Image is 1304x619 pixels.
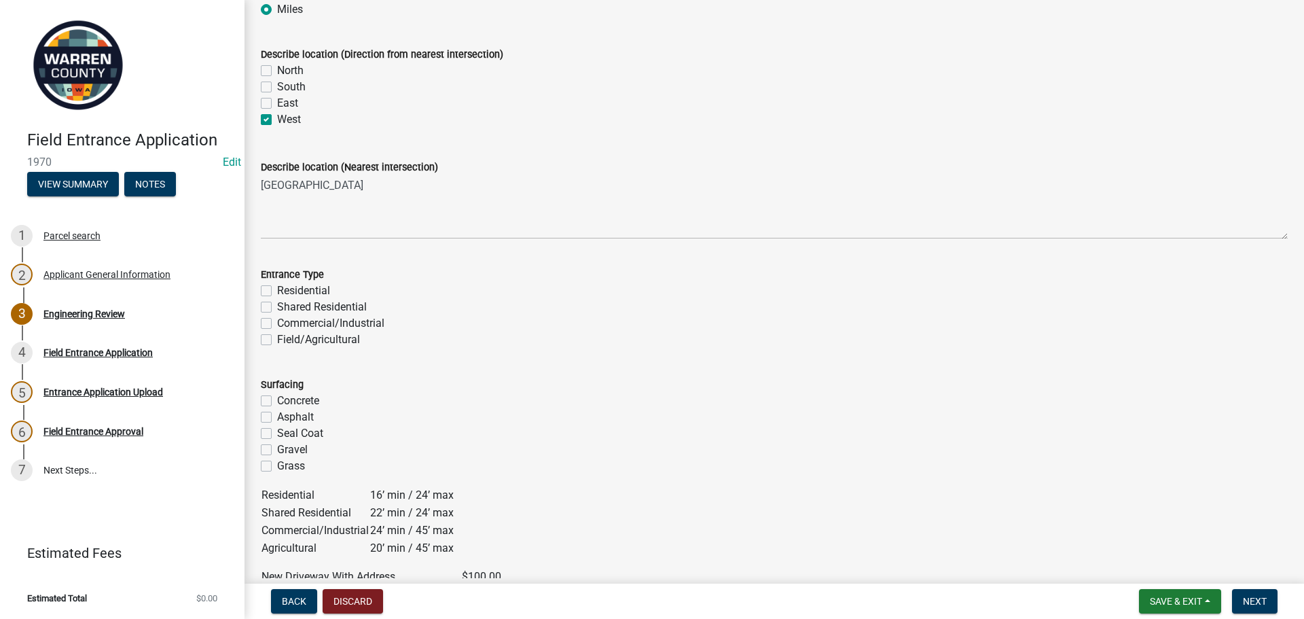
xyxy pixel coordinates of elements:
div: 6 [11,421,33,442]
td: 16’ min / 24’ max [369,487,454,504]
a: Estimated Fees [11,540,223,567]
label: East [277,95,298,111]
label: Residential [277,283,330,299]
td: Shared Residential [261,504,369,522]
div: Entrance Application Upload [43,387,163,397]
div: Engineering Review [43,309,125,319]
div: 2 [11,264,33,285]
td: Residential [261,487,369,504]
div: Parcel search [43,231,101,241]
td: Commercial/Industrial [261,522,369,540]
div: 3 [11,303,33,325]
button: Discard [323,589,383,614]
button: View Summary [27,172,119,196]
div: 7 [11,459,33,481]
button: Back [271,589,317,614]
label: South [277,79,306,95]
div: 4 [11,342,33,364]
label: Gravel [277,442,308,458]
td: Agricultural [261,540,369,557]
label: Asphalt [277,409,314,425]
label: Shared Residential [277,299,367,315]
label: West [277,111,301,128]
wm-modal-confirm: Edit Application Number [223,156,241,169]
span: Save & Exit [1150,596,1202,607]
a: Edit [223,156,241,169]
button: Next [1232,589,1278,614]
td: 24’ min / 45’ max [369,522,454,540]
span: Back [282,596,306,607]
label: Describe location (Direction from nearest intersection) [261,50,503,60]
td: 22’ min / 24’ max [369,504,454,522]
span: Estimated Total [27,594,87,603]
label: Describe location (Nearest intersection) [261,163,438,173]
label: Miles [277,1,303,18]
td: 20’ min / 45’ max [369,540,454,557]
div: Field Entrance Approval [43,427,143,436]
span: Next [1243,596,1267,607]
h4: Field Entrance Application [27,130,234,150]
label: Seal Coat [277,425,323,442]
span: $0.00 [196,594,217,603]
div: 5 [11,381,33,403]
label: Commercial/Industrial [277,315,384,332]
button: Save & Exit [1139,589,1221,614]
span: 1970 [27,156,217,169]
label: North [277,63,304,79]
wm-modal-confirm: Summary [27,179,119,190]
div: Applicant General Information [43,270,170,279]
label: Entrance Type [261,270,324,280]
button: Notes [124,172,176,196]
div: 1 [11,225,33,247]
img: Warren County, Iowa [27,14,129,116]
label: Concrete [277,393,319,409]
label: Field/Agricultural [277,332,360,348]
td: New Driveway With Address [261,568,461,586]
label: Surfacing [261,381,304,390]
div: Field Entrance Application [43,348,153,357]
wm-modal-confirm: Notes [124,179,176,190]
td: $100.00 [461,568,502,586]
label: Grass [277,458,305,474]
